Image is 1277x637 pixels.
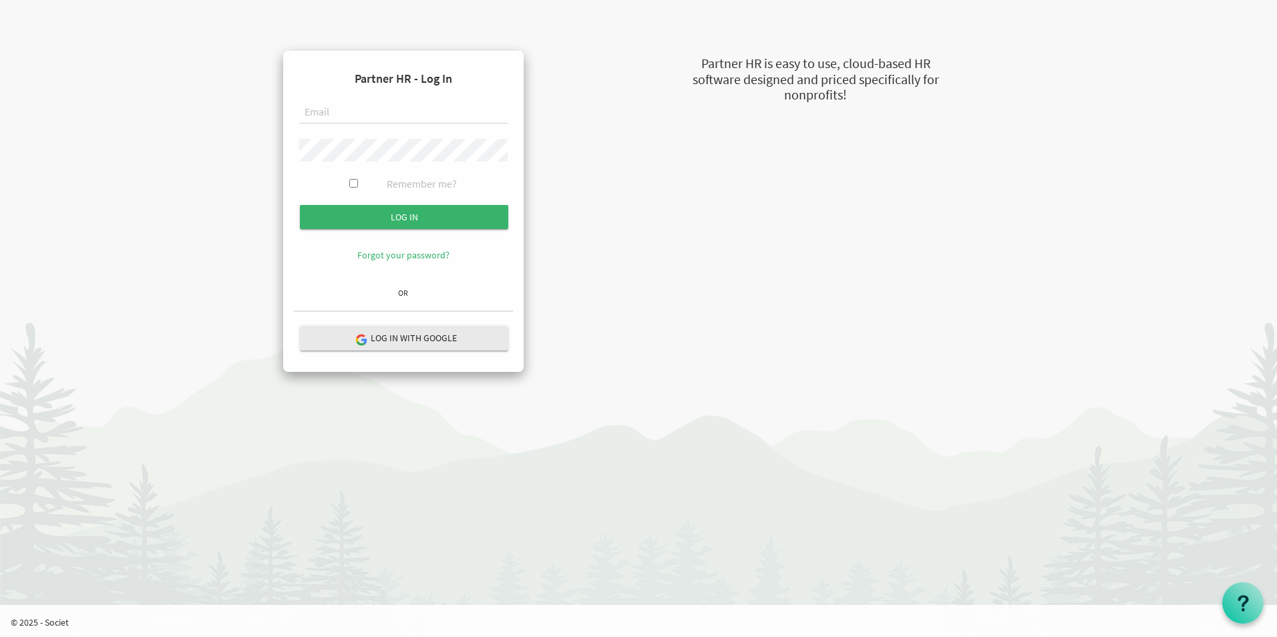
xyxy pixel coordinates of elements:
[300,326,508,351] button: Log in with Google
[625,85,1006,105] div: nonprofits!
[625,54,1006,73] div: Partner HR is easy to use, cloud-based HR
[11,616,1277,629] p: © 2025 - Societ
[294,288,513,297] h6: OR
[355,333,367,345] img: google-logo.png
[387,176,457,192] label: Remember me?
[625,70,1006,89] div: software designed and priced specifically for
[300,205,508,229] input: Log in
[299,101,508,124] input: Email
[357,249,449,261] a: Forgot your password?
[294,61,513,96] h4: Partner HR - Log In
